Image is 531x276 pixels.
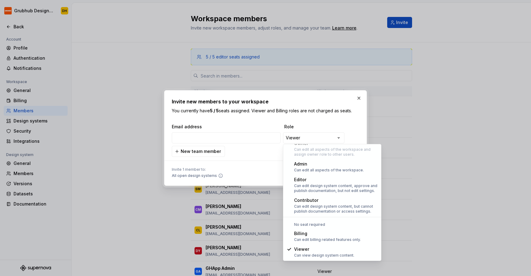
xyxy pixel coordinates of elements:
[294,198,318,203] span: Contributor
[294,253,354,258] div: Can view design system content.
[294,246,309,252] span: Viewer
[294,204,378,214] div: Can edit design system content, but cannot publish documentation or access settings.
[294,161,307,166] span: Admin
[294,168,364,173] div: Can edit all aspects of the workspace.
[294,231,307,236] span: Billing
[294,237,361,242] div: Can edit billing related features only.
[294,147,378,157] div: Can edit all aspects of the workspace and assign owner role to other users.
[294,183,378,193] div: Can edit design system content, approve and publish documentation, but not edit settings.
[294,177,306,182] span: Editor
[284,222,380,227] div: No seat required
